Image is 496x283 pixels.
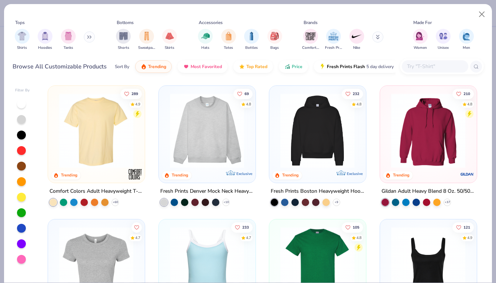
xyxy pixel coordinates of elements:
[416,32,424,40] img: Women Image
[351,31,362,42] img: Nike Image
[467,235,472,240] div: 4.9
[138,45,155,51] span: Sweatpants
[239,64,245,70] img: TopRated.gif
[463,225,470,229] span: 121
[319,64,325,70] img: flash.gif
[131,92,138,95] span: 289
[38,29,52,51] div: filter for Hoodies
[162,29,177,51] button: filter button
[267,29,282,51] button: filter button
[245,45,258,51] span: Bottles
[459,166,474,181] img: Gildan logo
[325,29,342,51] div: filter for Fresh Prints
[452,222,474,232] button: Like
[304,19,318,26] div: Brands
[119,32,128,40] img: Shorts Image
[387,93,469,168] img: 01756b78-01f6-4cc6-8d8a-3c30c1a0c8ac
[141,64,147,70] img: trending.gif
[117,19,134,26] div: Bottoms
[270,45,279,51] span: Bags
[271,186,365,196] div: Fresh Prints Boston Heavyweight Hoodie
[224,45,233,51] span: Totes
[120,88,142,99] button: Like
[305,31,316,42] img: Comfort Colors Image
[349,29,364,51] button: filter button
[246,101,251,107] div: 4.8
[349,29,364,51] div: filter for Nike
[233,88,253,99] button: Like
[41,32,49,40] img: Hoodies Image
[198,29,213,51] div: filter for Hats
[335,200,338,204] span: + 9
[267,29,282,51] div: filter for Bags
[406,62,463,71] input: Try "T-Shirt"
[327,64,365,70] span: Fresh Prints Flash
[49,186,143,196] div: Comfort Colors Adult Heavyweight T-Shirt
[452,88,474,99] button: Like
[248,93,329,168] img: a90f7c54-8796-4cb2-9d6e-4e9644cfe0fe
[463,92,470,95] span: 210
[201,32,210,40] img: Hats Image
[292,64,302,70] span: Price
[382,186,475,196] div: Gildan Adult Heavy Blend 8 Oz. 50/50 Hooded Sweatshirt
[413,19,432,26] div: Made For
[342,88,363,99] button: Like
[13,62,107,71] div: Browse All Customizable Products
[356,101,362,107] div: 4.8
[353,45,360,51] span: Nike
[462,32,471,40] img: Men Image
[413,29,428,51] button: filter button
[138,29,155,51] div: filter for Sweatpants
[221,29,236,51] button: filter button
[459,29,474,51] button: filter button
[353,92,359,95] span: 232
[347,171,363,176] span: Exclusive
[138,29,155,51] button: filter button
[225,32,233,40] img: Totes Image
[325,29,342,51] button: filter button
[328,31,339,42] img: Fresh Prints Image
[166,93,248,168] img: f5d85501-0dbb-4ee4-b115-c08fa3845d83
[64,45,73,51] span: Tanks
[439,32,448,40] img: Unisex Image
[135,101,140,107] div: 4.9
[15,88,30,93] div: Filter By
[233,60,273,73] button: Top Rated
[221,29,236,51] div: filter for Totes
[413,29,428,51] div: filter for Women
[444,200,450,204] span: + 37
[236,171,252,176] span: Exclusive
[302,29,319,51] div: filter for Comfort Colors
[302,45,319,51] span: Comfort Colors
[279,60,308,73] button: Price
[64,32,72,40] img: Tanks Image
[61,29,76,51] button: filter button
[244,29,259,51] div: filter for Bottles
[244,92,249,95] span: 69
[15,19,25,26] div: Tops
[143,32,151,40] img: Sweatpants Image
[115,63,129,70] div: Sort By
[148,64,166,70] span: Trending
[183,64,189,70] img: most_fav.gif
[223,200,229,204] span: + 10
[463,45,470,51] span: Men
[162,29,177,51] div: filter for Skirts
[246,235,251,240] div: 4.7
[247,32,256,40] img: Bottles Image
[178,60,228,73] button: Most Favorited
[116,29,131,51] div: filter for Shorts
[165,45,174,51] span: Skirts
[199,19,223,26] div: Accessories
[436,29,451,51] button: filter button
[113,200,118,204] span: + 60
[201,45,209,51] span: Hats
[325,45,342,51] span: Fresh Prints
[38,45,52,51] span: Hoodies
[17,45,27,51] span: Shirts
[475,7,489,21] button: Close
[231,222,253,232] button: Like
[366,63,394,71] span: 5 day delivery
[270,32,278,40] img: Bags Image
[242,225,249,229] span: 233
